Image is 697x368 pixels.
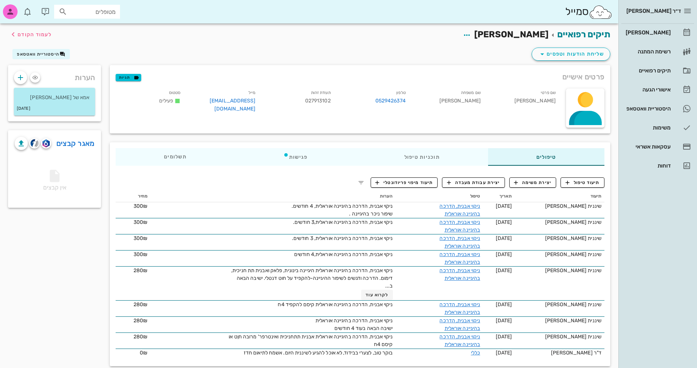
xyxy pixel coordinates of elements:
span: היסטוריית וואטסאפ [17,52,59,57]
span: תג [22,6,26,10]
span: 300₪ [134,251,147,258]
small: מייל [248,90,255,95]
div: עסקאות אשראי [624,144,671,150]
div: משימות [624,125,671,131]
div: אישורי הגעה [624,87,671,93]
span: [DATE] [496,203,512,209]
div: דוחות [624,163,671,169]
button: שליחת הודעות וטפסים [532,48,610,61]
a: היסטוריית וואטסאפ [621,100,694,117]
span: 280₪ [134,318,147,324]
a: [EMAIL_ADDRESS][DOMAIN_NAME] [210,98,256,112]
a: ניקוי אבנית, הדרכה בהיגיינה אוראלית [439,251,480,265]
span: אין קבצים [43,172,66,191]
a: תיקים רפואיים [557,29,610,40]
span: [DATE] [496,235,512,241]
a: ניקוי אבנית, הדרכה בהיגיינה אוראלית [439,301,480,315]
span: תיעוד מיפוי פריודונטלי [375,179,433,186]
button: תגיות [116,74,141,81]
div: הערות [8,65,101,86]
a: [PERSON_NAME] [621,24,694,41]
th: תאריך [483,191,515,202]
span: פרטים אישיים [562,71,604,83]
span: ניקוי אבנית, הדרכה בהיגיינה אוראלית ישיבה הבאה בעוד 4 חודשים [315,318,393,331]
div: שיננית [PERSON_NAME] [518,251,602,258]
button: יצירת משימה [509,177,557,188]
a: עסקאות אשראי [621,138,694,155]
span: לקרוא עוד [366,292,388,297]
a: 0529426374 [375,97,406,105]
small: סטטוס [169,90,181,95]
span: ד״ר [PERSON_NAME] [626,8,681,14]
span: [PERSON_NAME] [474,29,548,40]
div: שיננית [PERSON_NAME] [518,301,602,308]
th: תיעוד [515,191,604,202]
a: ניקוי אבנית, הדרכה בהיגיינה אוראלית [439,267,480,281]
a: תיקים רפואיים [621,62,694,79]
a: ניקוי אבנית, הדרכה בהיגיינה אוראלית [439,203,480,217]
span: [DATE] [496,251,512,258]
a: רשימת המתנה [621,43,694,60]
div: שיננית [PERSON_NAME] [518,267,602,274]
div: טיפולים [488,148,604,166]
img: romexis logo [42,139,49,147]
small: שם פרטי [541,90,556,95]
span: שליחת הודעות וטפסים [538,50,604,59]
button: תיעוד טיפול [561,177,604,188]
span: ניקוי אבנית, הדרכה בהיגיינה אוראלית קיסם להקפיד 4ח [278,301,393,308]
img: SmileCloud logo [589,5,612,19]
span: 0₪ [140,350,147,356]
small: טלפון [396,90,406,95]
span: 280₪ [134,334,147,340]
div: תיקים רפואיים [624,68,671,74]
span: [DATE] [496,267,512,274]
span: יצירת משימה [514,179,551,186]
div: שיננית [PERSON_NAME] [518,234,602,242]
span: ניקוי אבנית, הדרכה בהיגיינה אוראלית,4 חודשים [294,251,393,258]
span: תגיות [119,74,138,81]
small: [DATE] [17,105,30,113]
div: [PERSON_NAME] [624,30,671,35]
span: לעמוד הקודם [18,31,52,38]
span: תשלומים [164,154,187,159]
div: ד"ר [PERSON_NAME] [518,349,602,357]
a: ניקוי אבנית, הדרכה בהיגיינה אוראלית [439,318,480,331]
div: שיננית [PERSON_NAME] [518,202,602,210]
div: שיננית [PERSON_NAME] [518,333,602,341]
button: היסטוריית וואטסאפ [12,49,70,59]
span: ניקוי אבנית, הדרכה בהיגיינה אוראלית היגיינה בינונית, פלאק ואבנית תת חניכית, דימום. הדרכה ודגשים ל... [231,267,393,289]
p: אמא של [PERSON_NAME] [20,94,89,102]
span: 300₪ [134,235,147,241]
a: דוחות [621,157,694,174]
div: שיננית [PERSON_NAME] [518,218,602,226]
a: ניקוי אבנית, הדרכה בהיגיינה אוראלית [439,235,480,249]
span: 027913102 [305,98,331,104]
span: [DATE] [496,301,512,308]
div: [PERSON_NAME] [412,87,487,117]
span: יצירת עבודת מעבדה [447,179,500,186]
span: [DATE] [496,334,512,340]
div: תוכניות טיפול [356,148,488,166]
span: ניקוי אבנית, הדרכה בהיגיינה אוראלית, 3 חודשים. [292,235,393,241]
button: romexis logo [41,138,51,149]
th: הערות [150,191,396,202]
button: תיעוד מיפוי פריודונטלי [371,177,438,188]
div: פגישות [235,148,356,166]
span: [DATE] [496,318,512,324]
div: היסטוריית וואטסאפ [624,106,671,112]
span: ניקוי אבנית, הדרכה בהיגיינה אוראלית, 4 חודשים. שיפור ניכר בהיגיינה . [292,203,393,217]
span: תיעוד טיפול [566,179,600,186]
a: ניקוי אבנית, הדרכה בהיגיינה אוראלית [439,219,480,233]
img: cliniview logo [30,139,39,147]
span: ניקוי אבנית, הדרכה בהיגיינה אוראלית אבנית תתחניכית ואינטרפר' מרובה חןט או קיסם 4ח [229,334,393,348]
button: לקרוא עוד [361,290,393,300]
span: פעילים [159,98,173,104]
a: ניקוי אבנית, הדרכה בהיגיינה אוראלית [439,334,480,348]
div: רשימת המתנה [624,49,671,55]
button: יצירת עבודת מעבדה [442,177,505,188]
span: ניקוי אבנית, הדרכה בהיגיינה אוראלית,3 חודשים. [293,219,393,225]
span: 280₪ [134,267,147,274]
span: [DATE] [496,219,512,225]
th: טיפול [396,191,483,202]
small: שם משפחה [461,90,481,95]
